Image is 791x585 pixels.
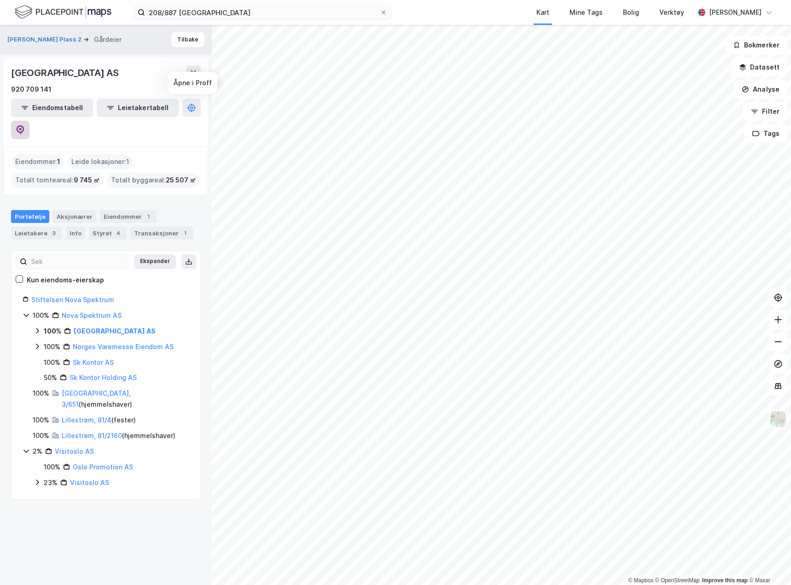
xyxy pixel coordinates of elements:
[73,463,133,471] a: Oslo Promotion AS
[144,212,153,221] div: 1
[743,102,787,121] button: Filter
[11,210,49,223] div: Portefølje
[33,388,49,399] div: 100%
[570,7,603,18] div: Mine Tags
[7,35,83,44] button: [PERSON_NAME] Plass 2
[62,389,131,408] a: [GEOGRAPHIC_DATA], 3/651
[745,541,791,585] div: Kontrollprogram for chat
[126,156,129,167] span: 1
[145,6,380,19] input: Søk på adresse, matrikkel, gårdeiere, leietakere eller personer
[97,99,179,117] button: Leietakertabell
[62,388,189,410] div: ( hjemmelshaver )
[62,311,122,319] a: Nova Spektrum AS
[536,7,549,18] div: Kart
[15,4,111,20] img: logo.f888ab2527a4732fd821a326f86c7f29.svg
[73,343,174,351] a: Norges Varemesse Eiendom AS
[628,577,653,584] a: Mapbox
[33,415,49,426] div: 100%
[731,58,787,76] button: Datasett
[73,358,114,366] a: Sk Kontor AS
[659,7,684,18] div: Verktøy
[11,84,52,95] div: 920 709 141
[62,432,122,439] a: Lillestrøm, 81/2160
[134,254,176,269] button: Ekspander
[745,541,791,585] iframe: Chat Widget
[62,415,136,426] div: ( fester )
[68,154,133,169] div: Leide lokasjoner :
[100,210,157,223] div: Eiendommer
[57,156,60,167] span: 1
[44,477,58,488] div: 23%
[74,327,156,335] a: [GEOGRAPHIC_DATA] AS
[44,372,57,383] div: 50%
[171,32,204,47] button: Tilbake
[734,80,787,99] button: Analyse
[709,7,762,18] div: [PERSON_NAME]
[33,310,49,321] div: 100%
[130,227,193,240] div: Transaksjoner
[49,228,58,238] div: 3
[27,255,128,269] input: Søk
[89,227,127,240] div: Styret
[70,479,109,486] a: Visitoslo AS
[44,326,61,337] div: 100%
[55,447,94,455] a: Visitoslo AS
[12,173,104,187] div: Totalt tomteareal :
[66,227,85,240] div: Info
[180,228,190,238] div: 1
[62,430,175,441] div: ( hjemmelshaver )
[33,446,42,457] div: 2%
[744,124,787,143] button: Tags
[655,577,700,584] a: OpenStreetMap
[769,410,787,428] img: Z
[62,416,111,424] a: Lillestrøm, 81/4
[725,36,787,54] button: Bokmerker
[11,99,93,117] button: Eiendomstabell
[114,228,123,238] div: 4
[74,175,100,186] span: 9 745 ㎡
[31,296,114,304] a: Stiftelsen Nova Spektrum
[53,210,96,223] div: Aksjonærer
[623,7,639,18] div: Bolig
[12,154,64,169] div: Eiendommer :
[44,341,60,352] div: 100%
[70,374,137,381] a: Sk Kontor Holding AS
[166,175,196,186] span: 25 507 ㎡
[27,275,104,286] div: Kun eiendoms-eierskap
[107,173,200,187] div: Totalt byggareal :
[11,227,62,240] div: Leietakere
[44,462,60,473] div: 100%
[11,65,121,80] div: [GEOGRAPHIC_DATA] AS
[94,34,122,45] div: Gårdeier
[702,577,748,584] a: Improve this map
[44,357,60,368] div: 100%
[33,430,49,441] div: 100%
